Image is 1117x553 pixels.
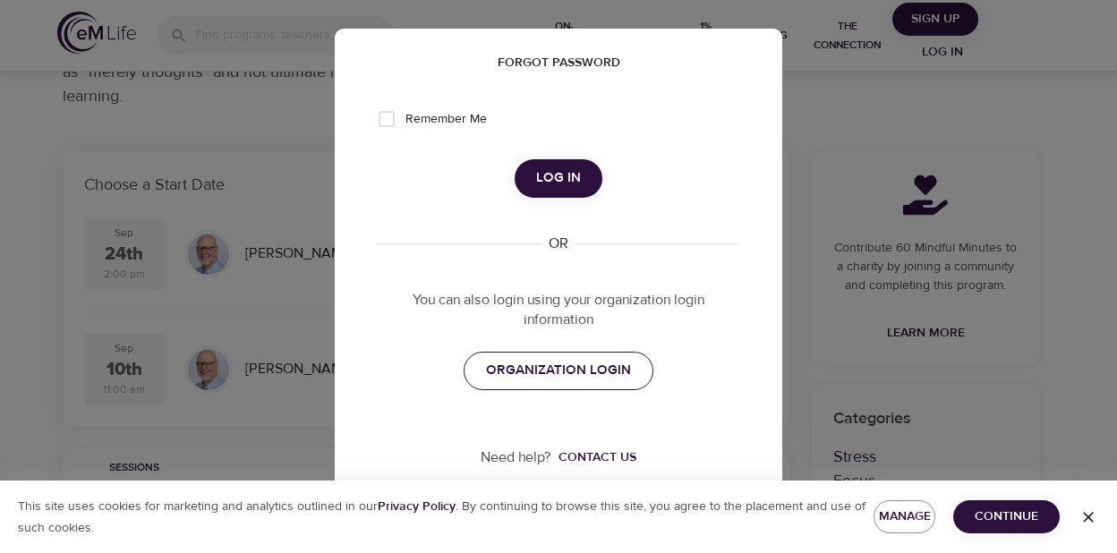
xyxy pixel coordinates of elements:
[536,166,581,190] span: Log in
[481,447,551,468] p: Need help?
[551,448,636,466] a: Contact us
[968,506,1045,528] span: Continue
[515,159,602,197] button: Log in
[490,47,627,80] button: Forgot password
[498,52,620,74] span: Forgot password
[378,498,456,515] b: Privacy Policy
[464,352,653,389] a: ORGANIZATION LOGIN
[888,506,921,528] span: Manage
[405,110,487,129] span: Remember Me
[486,359,631,382] span: ORGANIZATION LOGIN
[541,234,576,254] div: OR
[378,290,739,331] p: You can also login using your organization login information
[558,448,636,466] div: Contact us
